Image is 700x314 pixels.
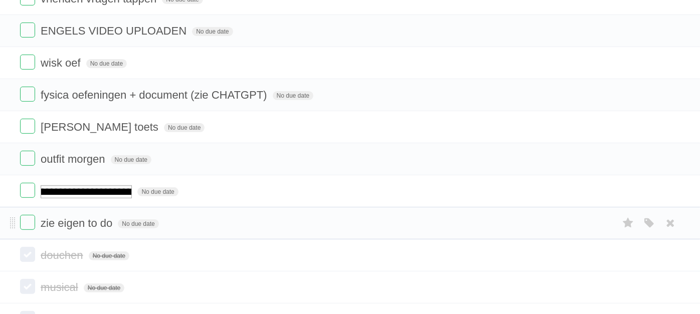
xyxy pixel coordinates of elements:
label: Done [20,279,35,294]
span: No due date [89,251,129,260]
span: No due date [118,219,158,228]
span: No due date [164,123,205,132]
span: No due date [273,91,313,100]
span: No due date [111,155,151,164]
span: musical [41,281,81,293]
label: Done [20,151,35,166]
span: No due date [137,187,178,196]
label: Done [20,87,35,102]
label: Done [20,183,35,198]
label: Done [20,119,35,134]
label: Star task [619,215,638,231]
span: zie eigen to do [41,217,115,229]
span: ENGELS VIDEO UPLOADEN [41,25,189,37]
span: wisk oef [41,57,83,69]
span: No due date [84,283,124,292]
label: Done [20,23,35,38]
span: outfit morgen [41,153,107,165]
span: douchen [41,249,85,261]
label: Done [20,215,35,230]
span: No due date [86,59,127,68]
span: No due date [192,27,233,36]
span: fysica oefeningen + document (zie CHATGPT) [41,89,269,101]
label: Done [20,55,35,70]
span: [PERSON_NAME] toets [41,121,161,133]
label: Done [20,247,35,262]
